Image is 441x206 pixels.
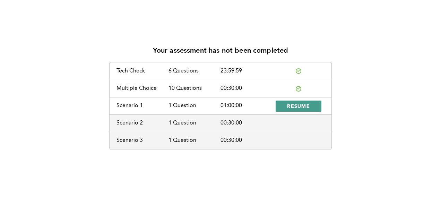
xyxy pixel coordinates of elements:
div: 23:59:59 [220,68,273,74]
div: Scenario 2 [116,120,168,126]
div: Scenario 3 [116,137,168,144]
span: RESUME [287,103,310,109]
div: 00:30:00 [220,137,273,144]
div: 1 Question [168,120,220,126]
button: RESUME [276,101,321,112]
div: 6 Questions [168,68,220,74]
div: 00:30:00 [220,85,273,92]
div: Multiple Choice [116,85,168,92]
div: 1 Question [168,103,220,109]
p: Your assessment has not been completed [153,47,288,55]
div: 10 Questions [168,85,220,92]
div: 1 Question [168,137,220,144]
div: 01:00:00 [220,103,273,109]
div: Tech Check [116,68,168,74]
div: 00:30:00 [220,120,273,126]
div: Scenario 1 [116,103,168,109]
